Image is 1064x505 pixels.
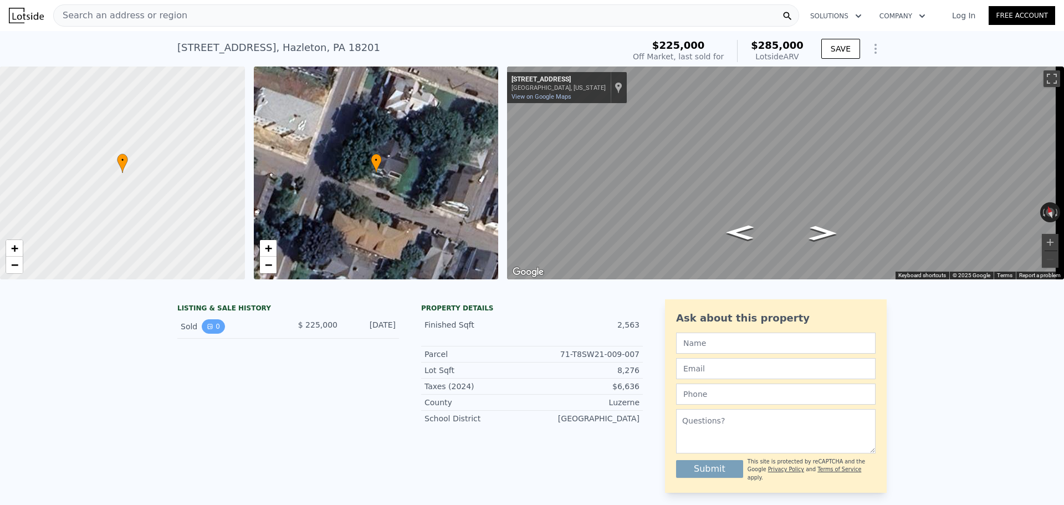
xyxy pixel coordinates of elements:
[1040,202,1046,222] button: Rotate counterclockwise
[260,257,277,273] a: Zoom out
[633,51,724,62] div: Off Market, last sold for
[510,265,546,279] a: Open this area in Google Maps (opens a new window)
[989,6,1055,25] a: Free Account
[424,365,532,376] div: Lot Sqft
[511,75,606,84] div: [STREET_ADDRESS]
[751,51,804,62] div: Lotside ARV
[511,93,571,100] a: View on Google Maps
[532,319,640,330] div: 2,563
[9,8,44,23] img: Lotside
[997,272,1012,278] a: Terms (opens in new tab)
[953,272,990,278] span: © 2025 Google
[6,257,23,273] a: Zoom out
[1042,234,1058,251] button: Zoom in
[652,39,705,51] span: $225,000
[871,6,934,26] button: Company
[346,319,396,334] div: [DATE]
[177,304,399,315] div: LISTING & SALE HISTORY
[54,9,187,22] span: Search an address or region
[117,154,128,173] div: •
[202,319,225,334] button: View historical data
[371,155,382,165] span: •
[424,381,532,392] div: Taxes (2024)
[507,67,1064,279] div: Street View
[181,319,279,334] div: Sold
[264,241,272,255] span: +
[676,310,876,326] div: Ask about this property
[532,397,640,408] div: Luzerne
[821,39,860,59] button: SAVE
[264,258,272,272] span: −
[801,6,871,26] button: Solutions
[714,222,765,243] path: Go West, W Magnolia St
[768,466,804,472] a: Privacy Policy
[748,458,876,482] div: This site is protected by reCAPTCHA and the Google and apply.
[676,358,876,379] input: Email
[797,222,849,244] path: Go East, W Magnolia St
[421,304,643,313] div: Property details
[1042,251,1058,268] button: Zoom out
[424,413,532,424] div: School District
[1043,202,1057,223] button: Reset the view
[6,240,23,257] a: Zoom in
[371,154,382,173] div: •
[532,349,640,360] div: 71-T8SW21-009-007
[260,240,277,257] a: Zoom in
[298,320,337,329] span: $ 225,000
[11,258,18,272] span: −
[898,272,946,279] button: Keyboard shortcuts
[615,81,622,94] a: Show location on map
[507,67,1064,279] div: Map
[532,365,640,376] div: 8,276
[751,39,804,51] span: $285,000
[177,40,380,55] div: [STREET_ADDRESS] , Hazleton , PA 18201
[532,381,640,392] div: $6,636
[424,349,532,360] div: Parcel
[424,397,532,408] div: County
[676,384,876,405] input: Phone
[676,333,876,354] input: Name
[1043,70,1060,87] button: Toggle fullscreen view
[1055,202,1061,222] button: Rotate clockwise
[864,38,887,60] button: Show Options
[939,10,989,21] a: Log In
[511,84,606,91] div: [GEOGRAPHIC_DATA], [US_STATE]
[117,155,128,165] span: •
[817,466,861,472] a: Terms of Service
[676,460,743,478] button: Submit
[424,319,532,330] div: Finished Sqft
[1019,272,1061,278] a: Report a problem
[11,241,18,255] span: +
[532,413,640,424] div: [GEOGRAPHIC_DATA]
[510,265,546,279] img: Google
